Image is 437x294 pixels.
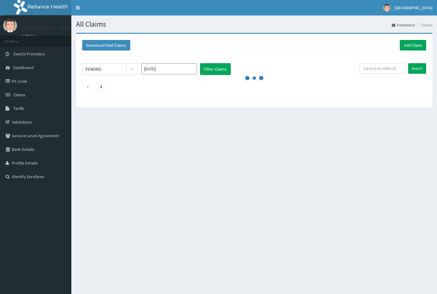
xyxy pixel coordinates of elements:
button: Download Paid Claims [82,40,130,50]
a: Online [22,34,37,38]
p: [GEOGRAPHIC_DATA] [22,25,73,31]
h1: All Claims [76,20,432,28]
input: Search [408,63,426,74]
img: User Image [3,19,17,33]
span: Tariffs [13,106,25,111]
img: User Image [383,4,391,12]
span: Claims [13,92,25,98]
a: Add Claim [400,40,426,50]
a: Next page [100,84,102,89]
a: Previous page [86,84,89,89]
a: Dashboard [392,22,415,28]
input: Search by HMO ID [359,63,406,74]
span: Switch Providers [13,51,45,57]
button: Filter Claims [200,63,231,75]
input: Select Month and Year [141,63,197,74]
span: [GEOGRAPHIC_DATA] [395,5,432,11]
div: PENDING [86,66,101,72]
span: Dashboard [13,65,33,70]
svg: audio-loading [245,69,264,87]
li: Claims [415,22,432,28]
